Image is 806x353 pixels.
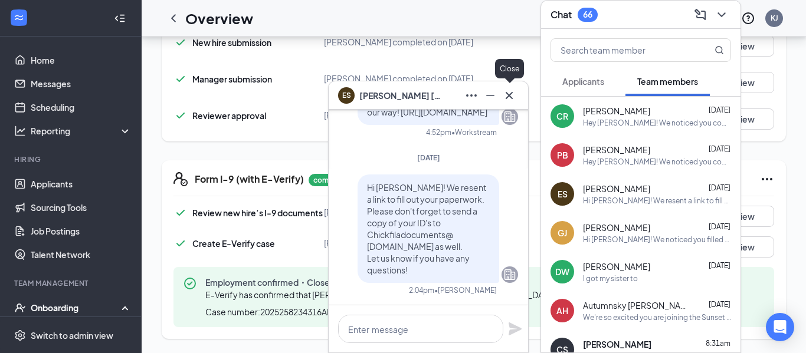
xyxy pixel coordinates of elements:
[14,302,26,314] svg: UserCheck
[508,322,522,336] svg: Plane
[434,285,497,295] span: • [PERSON_NAME]
[583,260,650,272] span: [PERSON_NAME]
[31,219,132,243] a: Job Postings
[359,89,442,102] span: [PERSON_NAME] [PERSON_NAME]
[583,299,689,311] span: Autumnsky [PERSON_NAME]
[766,313,794,341] div: Open Intercom Messenger
[195,173,304,186] h5: Form I-9 (with E-Verify)
[555,266,569,278] div: DW
[709,222,730,231] span: [DATE]
[192,110,266,121] span: Reviewer approval
[557,149,568,161] div: PB
[14,154,129,164] div: Hiring
[500,86,519,105] button: Cross
[706,339,730,348] span: 8:31am
[481,86,500,105] button: Minimize
[426,127,451,137] div: 4:52pm
[31,48,132,72] a: Home
[31,196,132,219] a: Sourcing Tools
[173,108,188,123] svg: Checkmark
[715,35,774,57] button: View
[583,144,650,156] span: [PERSON_NAME]
[31,243,132,266] a: Talent Network
[551,8,572,21] h3: Chat
[583,235,731,245] div: Hi [PERSON_NAME]! We noticed you filled out all your paperwork on Workstream, which is great! Ple...
[583,9,592,19] div: 66
[309,174,351,186] p: complete
[417,153,440,162] span: [DATE]
[691,5,710,24] button: ComposeMessage
[31,72,132,95] a: Messages
[205,276,561,288] span: Employment confirmed・Closed E-Verify case
[173,35,188,50] svg: Checkmark
[715,45,724,55] svg: MagnifyingGlass
[324,73,473,84] span: [PERSON_NAME] completed on [DATE]
[558,188,568,200] div: ES
[31,302,122,314] div: Onboarding
[451,127,497,137] span: • Workstream
[173,172,188,186] svg: FormI9EVerifyIcon
[324,207,473,217] span: [PERSON_NAME] completed on [DATE]
[14,125,26,137] svg: Analysis
[583,183,650,194] span: [PERSON_NAME]
[495,59,524,78] div: Close
[558,227,567,239] div: GJ
[324,37,473,47] span: [PERSON_NAME] completed on [DATE]
[185,8,253,28] h1: Overview
[709,105,730,114] span: [DATE]
[192,74,272,84] span: Manager submission
[464,88,479,103] svg: Ellipses
[583,273,638,283] div: I got my sister to
[192,37,271,48] span: New hire submission
[693,8,707,22] svg: ComposeMessage
[715,8,729,22] svg: ChevronDown
[173,236,188,250] svg: Checkmark
[173,206,188,220] svg: Checkmark
[31,172,132,196] a: Applicants
[715,236,774,258] button: View
[183,276,197,291] svg: CheckmarkCircle
[205,289,556,300] span: E-Verify has confirmed that [PERSON_NAME] is authorized to work in [GEOGRAPHIC_DATA].
[462,86,481,105] button: Ellipses
[715,72,774,93] button: View
[712,5,731,24] button: ChevronDown
[583,338,651,350] span: [PERSON_NAME]
[771,13,778,23] div: KJ
[192,207,323,218] span: Review new hire’s I-9 documents
[483,88,497,103] svg: Minimize
[760,172,774,186] svg: Ellipses
[367,182,486,275] span: Hi [PERSON_NAME]! We resent a link to fill out your paperwork. Please don't forget to send a copy...
[583,118,731,128] div: Hey [PERSON_NAME]! We noticed you completed your paperwork on Workstream, which is great! I wante...
[503,268,517,282] svg: Company
[562,76,604,87] span: Applicants
[173,72,188,86] svg: Checkmark
[31,329,113,341] div: Switch to admin view
[715,206,774,227] button: View
[166,11,181,25] a: ChevronLeft
[14,278,129,288] div: Team Management
[409,285,434,295] div: 2:04pm
[583,196,731,206] div: Hi [PERSON_NAME]! We resent a link to fill out your paperwork. Please don't forget to send a copy...
[324,237,473,248] span: [PERSON_NAME] completed on [DATE]
[583,222,650,233] span: [PERSON_NAME]
[709,261,730,270] span: [DATE]
[556,110,568,122] div: CR
[114,12,126,24] svg: Collapse
[192,238,275,249] span: Create E-Verify case
[709,183,730,192] span: [DATE]
[715,108,774,130] button: View
[503,110,517,124] svg: Company
[556,305,568,316] div: AH
[709,144,730,153] span: [DATE]
[583,312,731,322] div: We're so excited you are joining the Sunset Hills [DEMOGRAPHIC_DATA]-fil-Ateam ! Do you know anyo...
[31,125,132,137] div: Reporting
[324,110,473,120] span: [PERSON_NAME] completed on [DATE]
[709,300,730,309] span: [DATE]
[583,157,731,167] div: Hey [PERSON_NAME]! We noticed you completed your paperwork on Workstream , which is great! Just w...
[502,88,516,103] svg: Cross
[583,105,650,117] span: [PERSON_NAME]
[14,329,26,341] svg: Settings
[551,39,691,61] input: Search team member
[13,12,25,24] svg: WorkstreamLogo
